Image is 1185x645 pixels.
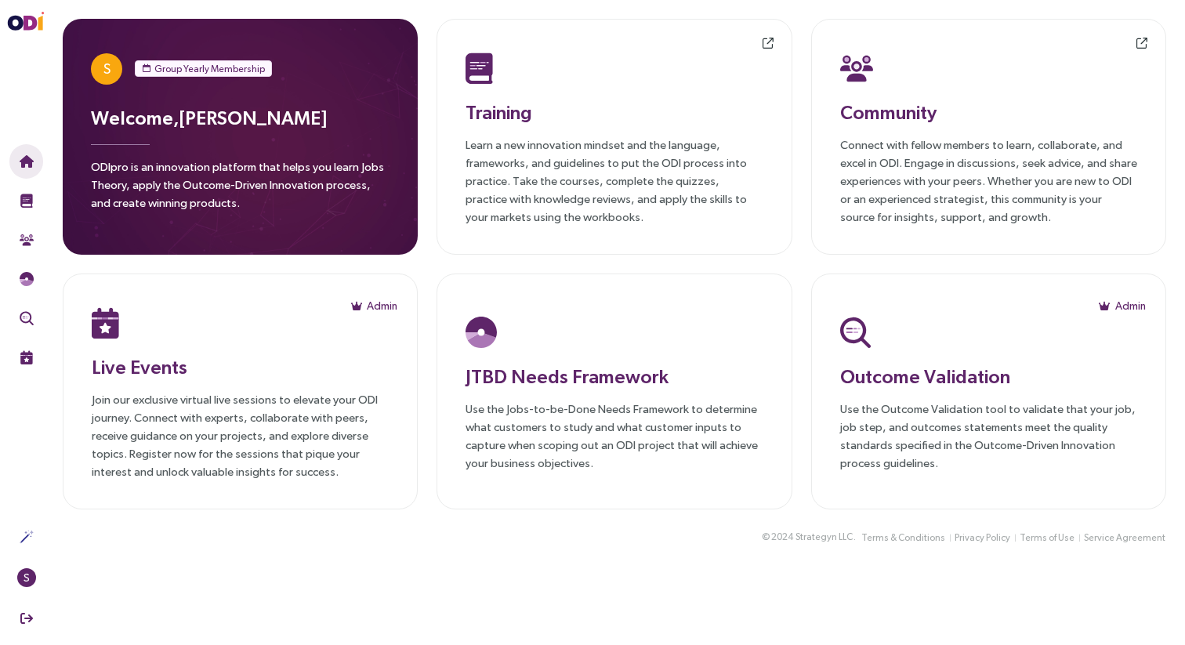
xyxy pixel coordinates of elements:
[9,183,43,218] button: Training
[840,136,1137,226] p: Connect with fellow members to learn, collaborate, and excel in ODI. Engage in discussions, seek ...
[9,301,43,335] button: Outcome Validation
[466,362,763,390] h3: JTBD Needs Framework
[350,293,398,318] button: Admin
[1099,293,1147,318] button: Admin
[861,531,945,545] span: Terms & Conditions
[20,233,34,247] img: Community
[20,194,34,208] img: Training
[20,350,34,364] img: Live Events
[466,400,763,472] p: Use the Jobs-to-be-Done Needs Framework to determine what customers to study and what customer in...
[466,98,763,126] h3: Training
[1020,531,1074,545] span: Terms of Use
[1083,530,1166,546] button: Service Agreement
[9,601,43,636] button: Sign Out
[9,262,43,296] button: Needs Framework
[91,158,390,221] p: ODIpro is an innovation platform that helps you learn Jobs Theory, apply the Outcome-Driven Innov...
[762,529,856,545] div: © 2024 .
[20,272,34,286] img: JTBD Needs Framework
[795,530,853,545] span: Strategyn LLC
[154,61,265,77] span: Group Yearly Membership
[9,520,43,554] button: Actions
[466,136,763,226] p: Learn a new innovation mindset and the language, frameworks, and guidelines to put the ODI proces...
[954,530,1011,546] button: Privacy Policy
[1019,530,1075,546] button: Terms of Use
[103,53,111,85] span: S
[9,340,43,375] button: Live Events
[9,144,43,179] button: Home
[840,317,871,348] img: Outcome Validation
[367,297,397,314] span: Admin
[20,530,34,544] img: Actions
[1115,297,1146,314] span: Admin
[9,223,43,257] button: Community
[92,390,389,480] p: Join our exclusive virtual live sessions to elevate your ODI journey. Connect with experts, colla...
[840,362,1137,390] h3: Outcome Validation
[466,53,493,84] img: Training
[20,311,34,325] img: Outcome Validation
[861,530,946,546] button: Terms & Conditions
[840,53,873,84] img: Community
[840,400,1137,472] p: Use the Outcome Validation tool to validate that your job, job step, and outcomes statements meet...
[840,98,1137,126] h3: Community
[466,317,497,348] img: JTBD Needs Platform
[955,531,1010,545] span: Privacy Policy
[1084,531,1165,545] span: Service Agreement
[24,568,30,587] span: S
[92,307,119,339] img: Live Events
[92,353,389,381] h3: Live Events
[91,103,390,132] h3: Welcome, [PERSON_NAME]
[795,529,853,545] button: Strategyn LLC
[9,560,43,595] button: S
